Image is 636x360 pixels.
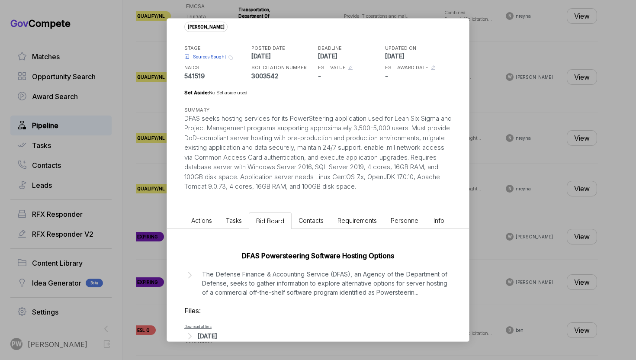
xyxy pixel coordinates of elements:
h5: STAGE [184,45,249,52]
p: - [385,71,450,80]
p: [DATE] [318,51,383,61]
span: Set Aside: [184,90,209,96]
h5: SUMMARY [184,106,438,114]
a: DFAS Powersteering Software Hosting Options [242,251,394,260]
p: [DATE] [385,51,450,61]
h5: EST. VALUE [318,64,346,71]
span: Sources Sought [193,54,226,60]
p: 541519 [184,71,249,80]
span: Actions [191,217,212,224]
span: [PERSON_NAME] [184,22,228,32]
h5: NAICS [184,64,249,71]
div: [DATE] [198,331,217,341]
h5: POSTED DATE [251,45,316,52]
span: Bid Board [256,217,284,225]
p: - [318,71,383,80]
h5: SOLICITATION NUMBER [251,64,316,71]
a: Sources Sought [184,54,226,60]
span: No Set aside used [209,90,247,96]
h5: UPDATED ON [385,45,450,52]
a: Download all files [184,325,212,329]
h5: EST. AWARD DATE [385,64,428,71]
p: [DATE] [251,51,316,61]
p: The Defense Finance & Accounting Service (DFAS), an Agency of the Department of Defense, seeks to... [202,270,447,297]
div: DFAS seeks hosting services for its PowerSteering application used for Lean Six Sigma and Project... [184,114,452,192]
span: Personnel [391,217,420,224]
span: Info [434,217,444,224]
h5: DEADLINE [318,45,383,52]
span: Tasks [226,217,242,224]
h3: Files: [184,305,452,316]
span: Contacts [299,217,324,224]
p: 3003542 [251,71,316,80]
span: Requirements [337,217,377,224]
